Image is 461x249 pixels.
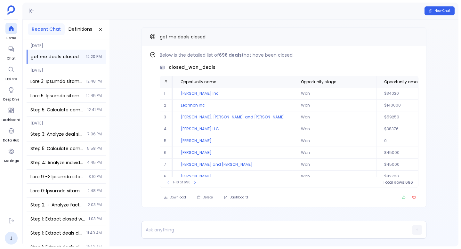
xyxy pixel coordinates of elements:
[88,202,102,207] span: 2:03 PM
[4,158,19,164] span: Settings
[5,76,17,82] span: Explore
[164,79,167,84] span: #
[27,39,106,48] span: [DATE]
[173,180,190,185] span: 1-10 of 696
[293,100,376,111] td: Won
[293,123,376,135] td: Won
[86,230,102,236] span: 11:40 AM
[173,135,293,147] td: [PERSON_NAME]
[30,202,84,208] span: Step 2 → Analyze factors contributing to extended sales cycles for deals >= 362 days Take the fil...
[160,193,190,202] button: Download
[27,117,106,126] span: [DATE]
[30,78,82,84] span: Step 4: Analyze sales representative performance using closed won opportunities from Step 1 and s...
[293,171,376,182] td: Won
[230,195,248,200] span: Dashboard
[3,138,19,143] span: Data Hub
[30,53,82,60] span: get me deals closed
[383,180,405,185] span: Total Rows:
[30,173,85,180] span: Step 5 -> Analyze individual sales rep performance metrics from Step 2 enriched data Take results...
[160,159,173,171] td: 7
[384,79,424,84] span: Opportunity amount
[173,171,293,182] td: [PERSON_NAME]
[170,195,186,200] span: Download
[220,193,252,202] button: Dashboard
[5,23,17,41] a: Home
[30,145,83,152] span: Step 5: Calculate comprehensive pipeline performance metrics for the last 2 years Use all opportu...
[160,100,173,111] td: 2
[293,111,376,123] td: Won
[203,195,213,200] span: Delete
[30,131,84,137] span: Step 3: Analyze deal size trends over the last 2 years using enriched opportunity data from Step ...
[173,100,293,111] td: Leannon Inc
[160,147,173,159] td: 6
[193,193,217,202] button: Delete
[219,52,242,58] strong: 696 deals
[160,111,173,123] td: 3
[87,132,102,137] span: 7:06 PM
[87,146,102,151] span: 5:58 PM
[65,23,96,35] button: Definitions
[434,9,450,13] span: New Chat
[87,188,102,193] span: 2:48 PM
[86,54,102,59] span: 12:20 PM
[173,111,293,123] td: [PERSON_NAME], [PERSON_NAME] and [PERSON_NAME]
[87,107,102,112] span: 12:41 PM
[181,79,216,84] span: Opportunity name
[87,160,102,165] span: 4:45 PM
[160,171,173,182] td: 8
[30,107,84,113] span: Step 5: Calculate comprehensive pipeline velocity and performance benchmarks using Pipeline Veloc...
[160,135,173,147] td: 5
[7,5,15,15] img: petavue logo
[293,88,376,100] td: Won
[3,84,19,102] a: Deep Dive
[293,147,376,159] td: Won
[293,159,376,171] td: Won
[5,232,18,245] a: J
[30,159,83,166] span: Step 4: Analyze individual sales representative performance using Step 1 data and salesforce_user...
[173,159,293,171] td: [PERSON_NAME] and [PERSON_NAME]
[293,135,376,147] td: Won
[160,88,173,100] td: 1
[173,88,293,100] td: [PERSON_NAME] Inc
[2,105,20,123] a: Dashboard
[86,93,102,98] span: 12:45 PM
[4,146,19,164] a: Settings
[173,123,293,135] td: [PERSON_NAME] LLC
[28,23,65,35] button: Recent Chat
[160,123,173,135] td: 4
[30,216,85,222] span: Step 1: Extract closed won opportunities from the last 2 years using Closed won opportunities key...
[405,180,413,185] span: 696
[3,125,19,143] a: Data Hub
[5,36,17,41] span: Home
[30,92,82,99] span: Step 5: Analyze individual sales rep performance using enriched opportunity data from Step 2 Take...
[86,79,102,84] span: 12:48 PM
[30,230,83,236] span: Step 1: Extract deals closed in last 2 years with sales cycle length and deal size using Deals_cl...
[173,147,293,159] td: [PERSON_NAME]
[5,56,17,61] span: Chat
[89,174,102,179] span: 3:10 PM
[169,64,215,71] span: closed_won_deals
[160,34,206,40] span: get me deals closed
[301,79,336,84] span: Opportunity stage
[160,51,418,59] p: Below is the detailed list of that have been closed.
[5,64,17,82] a: Explore
[30,188,84,194] span: Step 4: Analyze individual sales rep performance metrics from Step 1 data Take results from Step ...
[425,6,455,15] button: New Chat
[5,43,17,61] a: Chat
[3,97,19,102] span: Deep Dive
[2,117,20,123] span: Dashboard
[89,216,102,221] span: 1:03 PM
[27,64,106,73] span: [DATE]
